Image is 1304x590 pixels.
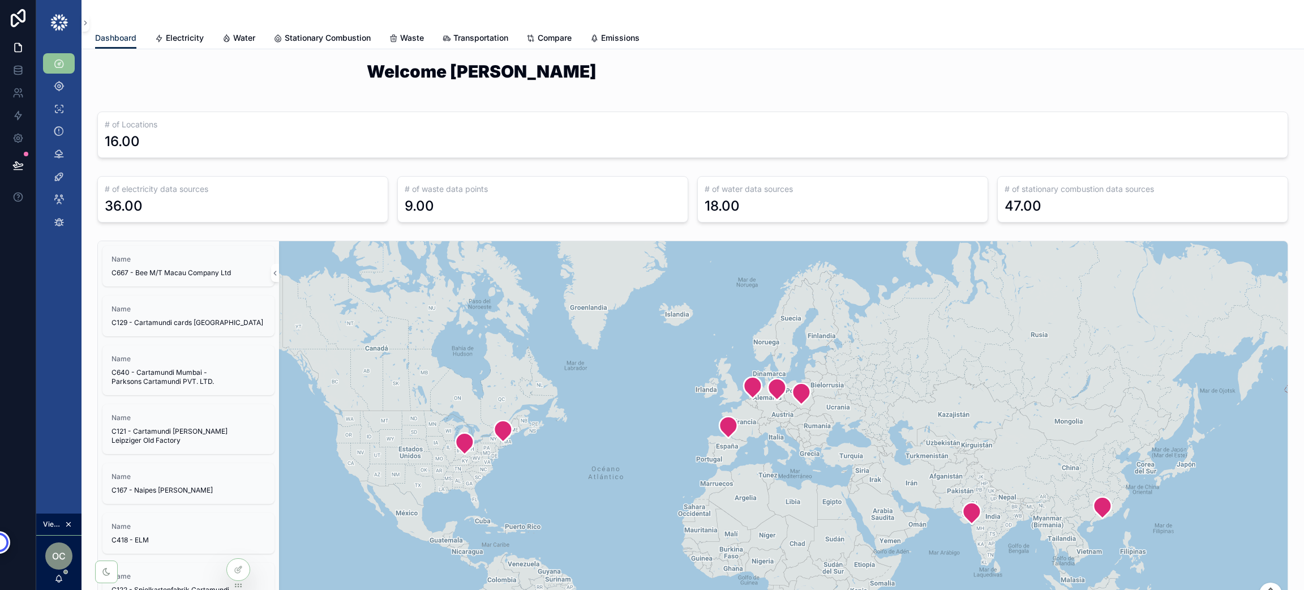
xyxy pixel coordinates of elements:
[405,197,434,215] div: 9.00
[405,183,681,195] h3: # of waste data points
[1005,183,1281,195] h3: # of stationary combustion data sources
[400,32,424,44] span: Waste
[102,404,274,454] a: NameC121 - Cartamundi [PERSON_NAME] Leipziger Old Factory
[111,572,265,581] span: Name
[111,255,265,264] span: Name
[111,354,265,364] span: Name
[389,28,424,50] a: Waste
[95,28,136,49] a: Dashboard
[601,32,640,44] span: Emissions
[105,183,381,195] h3: # of electricity data sources
[526,28,572,50] a: Compare
[43,520,62,529] span: Viewing as [PERSON_NAME]
[367,63,1019,80] h1: Welcome [PERSON_NAME]
[50,14,68,32] img: App logo
[102,463,274,504] a: NameC167 - Naipes [PERSON_NAME]
[111,536,265,545] span: C418 - ELM
[111,486,265,495] span: C167 - Naipes [PERSON_NAME]
[111,472,265,481] span: Name
[111,427,265,445] span: C121 - Cartamundi [PERSON_NAME] Leipziger Old Factory
[233,32,255,44] span: Water
[442,28,508,50] a: Transportation
[111,268,265,277] span: C667 - Bee M/T Macau Company Ltd
[705,197,740,215] div: 18.00
[102,513,274,554] a: NameC418 - ELM
[105,119,1281,130] h3: # of Locations
[705,183,981,195] h3: # of water data sources
[95,32,136,44] span: Dashboard
[102,345,274,395] a: NameC640 - Cartamundi Mumbai -Parksons Cartamundi PVT. LTD.
[285,32,371,44] span: Stationary Combustion
[111,305,265,314] span: Name
[111,522,265,531] span: Name
[222,28,255,50] a: Water
[111,368,265,386] span: C640 - Cartamundi Mumbai -Parksons Cartamundi PVT. LTD.
[166,32,204,44] span: Electricity
[590,28,640,50] a: Emissions
[111,318,265,327] span: C129 - Cartamundi cards [GEOGRAPHIC_DATA]
[453,32,508,44] span: Transportation
[1005,197,1041,215] div: 47.00
[102,246,274,287] a: NameC667 - Bee M/T Macau Company Ltd
[111,413,265,422] span: Name
[105,132,140,151] div: 16.00
[36,45,81,247] div: scrollable content
[155,28,204,50] a: Electricity
[105,197,143,215] div: 36.00
[102,296,274,336] a: NameC129 - Cartamundi cards [GEOGRAPHIC_DATA]
[273,28,371,50] a: Stationary Combustion
[52,549,66,563] span: OC
[538,32,572,44] span: Compare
